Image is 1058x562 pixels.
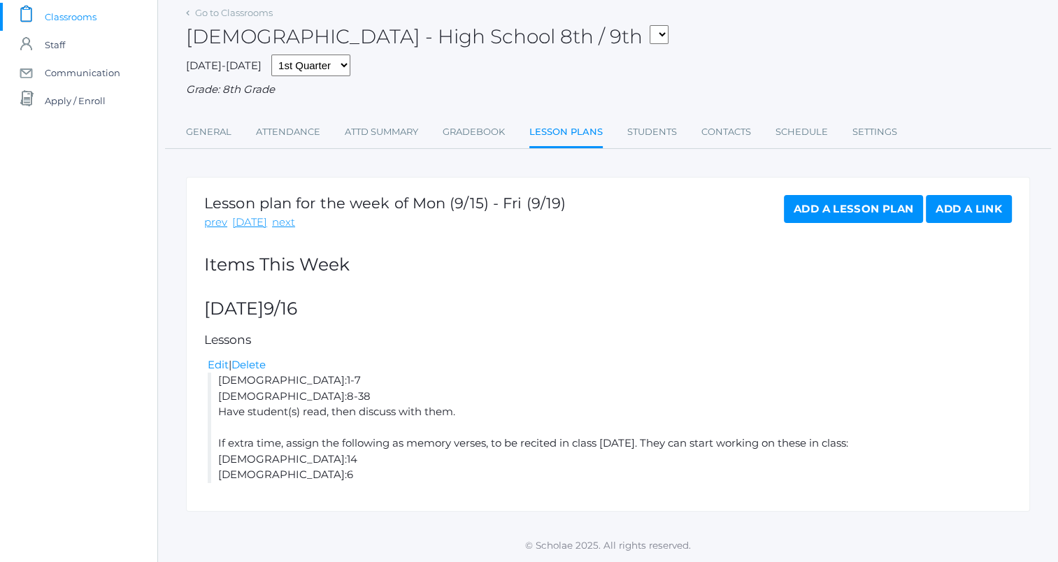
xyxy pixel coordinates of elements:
[204,215,227,231] a: prev
[256,118,320,146] a: Attendance
[204,195,566,211] h1: Lesson plan for the week of Mon (9/15) - Fri (9/19)
[204,255,1012,275] h2: Items This Week
[45,87,106,115] span: Apply / Enroll
[186,82,1030,98] div: Grade: 8th Grade
[158,538,1058,552] p: © Scholae 2025. All rights reserved.
[264,298,297,319] span: 9/16
[232,215,267,231] a: [DATE]
[186,26,669,48] h2: [DEMOGRAPHIC_DATA] - High School 8th / 9th
[775,118,828,146] a: Schedule
[45,31,65,59] span: Staff
[204,333,1012,347] h5: Lessons
[701,118,751,146] a: Contacts
[45,3,96,31] span: Classrooms
[852,118,897,146] a: Settings
[195,7,273,18] a: Go to Classrooms
[204,299,1012,319] h2: [DATE]
[186,118,231,146] a: General
[45,59,120,87] span: Communication
[186,59,262,72] span: [DATE]-[DATE]
[443,118,505,146] a: Gradebook
[208,373,1012,483] li: [DEMOGRAPHIC_DATA]:1-7 [DEMOGRAPHIC_DATA]:8-38 Have student(s) read, then discuss with them. If e...
[784,195,923,223] a: Add a Lesson Plan
[926,195,1012,223] a: Add a Link
[529,118,603,148] a: Lesson Plans
[208,357,1012,373] div: |
[231,358,266,371] a: Delete
[627,118,677,146] a: Students
[345,118,418,146] a: Attd Summary
[208,358,229,371] a: Edit
[272,215,295,231] a: next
